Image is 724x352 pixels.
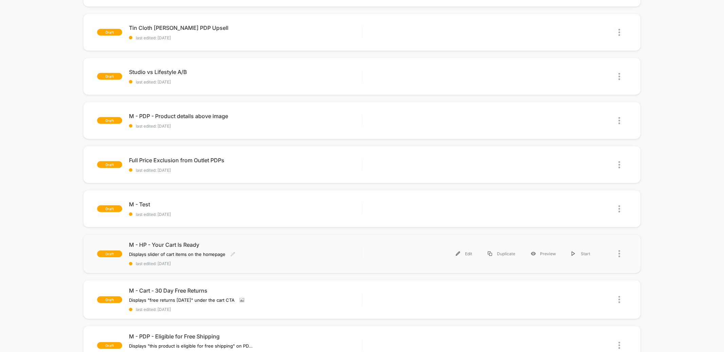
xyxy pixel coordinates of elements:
[129,79,361,85] span: last edited: [DATE]
[97,205,122,212] span: draft
[129,157,361,164] span: Full Price Exclusion from Outlet PDPs
[129,201,361,208] span: M - Test
[97,296,122,303] span: draft
[572,252,575,256] img: menu
[97,161,122,168] span: draft
[618,296,620,303] img: close
[129,333,361,340] span: M - PDP - Eligible for Free Shipping
[618,205,620,212] img: close
[618,161,620,168] img: close
[97,73,122,80] span: draft
[448,246,480,261] div: Edit
[129,287,361,294] span: M - Cart - 30 Day Free Returns
[456,252,460,256] img: menu
[129,35,361,40] span: last edited: [DATE]
[129,343,255,349] span: Displays "this product is eligible for free shipping" on PDPs that are $195+
[129,261,361,266] span: last edited: [DATE]
[129,69,361,75] span: Studio vs Lifestyle A/B
[129,168,361,173] span: last edited: [DATE]
[618,29,620,36] img: close
[618,250,620,257] img: close
[618,342,620,349] img: close
[97,251,122,257] span: draft
[97,117,122,124] span: draft
[129,24,361,31] span: Tin Cloth [PERSON_NAME] PDP Upsell
[129,297,235,303] span: Displays "free returns [DATE]" under the cart CTA
[129,307,361,312] span: last edited: [DATE]
[564,246,598,261] div: Start
[129,124,361,129] span: last edited: [DATE]
[480,246,523,261] div: Duplicate
[97,342,122,349] span: draft
[129,113,361,119] span: M - PDP - Product details above image
[129,252,225,257] span: Displays slider of cart items on the homepage
[129,241,361,248] span: M - HP - Your Cart Is Ready
[618,117,620,124] img: close
[488,252,492,256] img: menu
[97,29,122,36] span: draft
[129,212,361,217] span: last edited: [DATE]
[523,246,564,261] div: Preview
[618,73,620,80] img: close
